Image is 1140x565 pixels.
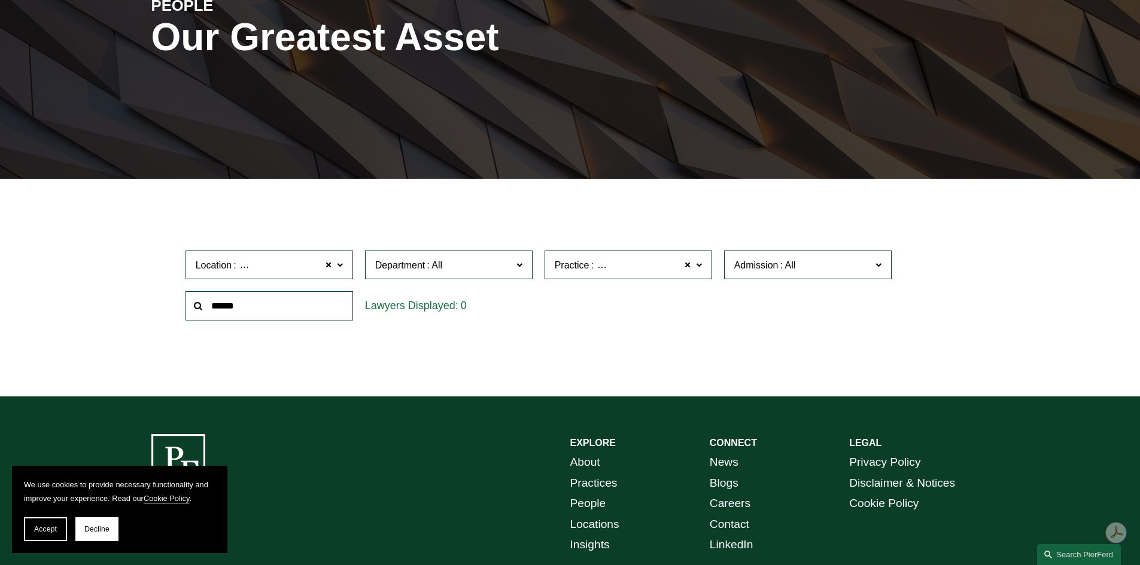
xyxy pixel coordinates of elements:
[849,473,955,494] a: Disclaimer & Notices
[570,493,606,514] a: People
[84,525,110,533] span: Decline
[151,16,710,59] h1: Our Greatest Asset
[375,260,425,270] span: Department
[196,260,232,270] span: Location
[595,258,692,273] span: Private Client Services
[570,514,619,535] a: Locations
[570,452,600,473] a: About
[24,517,67,541] button: Accept
[849,452,920,473] a: Privacy Policy
[710,452,738,473] a: News
[570,535,610,555] a: Insights
[849,438,881,448] strong: LEGAL
[461,300,467,311] span: 0
[24,478,215,505] p: We use cookies to provide necessary functionality and improve your experience. Read our .
[1037,544,1121,565] a: Search this site
[555,260,589,270] span: Practice
[34,525,57,533] span: Accept
[849,493,919,514] a: Cookie Policy
[570,438,616,448] strong: EXPLORE
[12,466,227,553] section: Cookie banner
[144,494,190,503] a: Cookie Policy
[710,438,757,448] strong: CONNECT
[710,493,750,514] a: Careers
[710,535,753,555] a: LinkedIn
[570,473,618,494] a: Practices
[734,260,779,270] span: Admission
[710,473,738,494] a: Blogs
[238,258,338,273] span: [GEOGRAPHIC_DATA]
[75,517,118,541] button: Decline
[710,514,749,535] a: Contact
